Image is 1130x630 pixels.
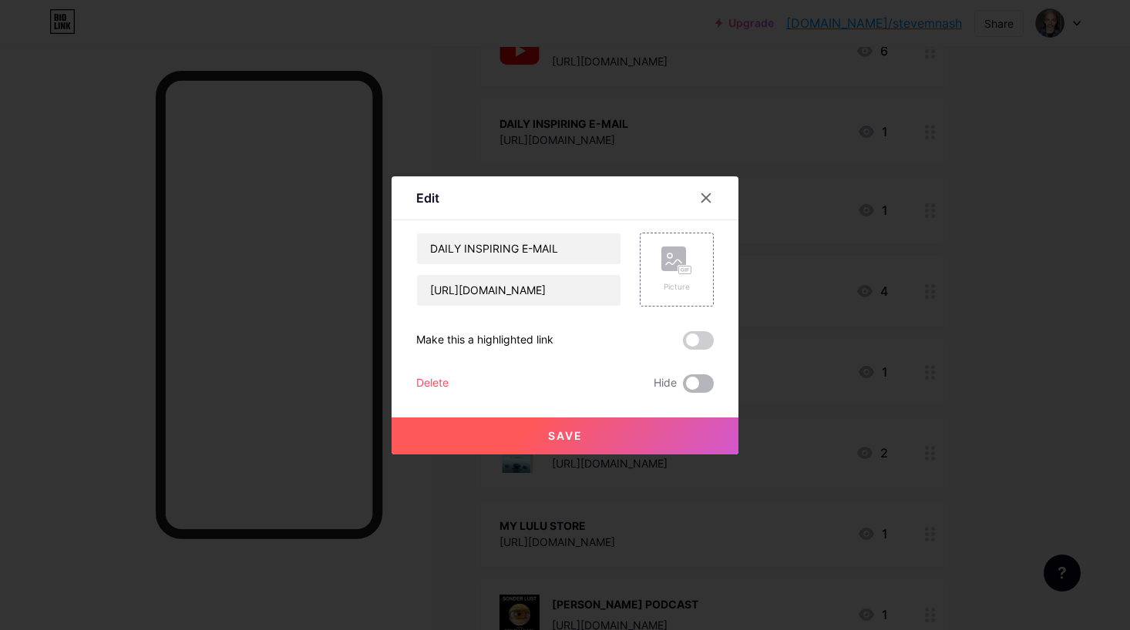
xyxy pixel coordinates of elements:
[416,331,553,350] div: Make this a highlighted link
[392,417,738,454] button: Save
[416,374,449,393] div: Delete
[416,189,439,207] div: Edit
[417,233,620,264] input: Title
[548,429,583,442] span: Save
[661,281,692,293] div: Picture
[654,374,677,393] span: Hide
[417,275,620,306] input: URL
